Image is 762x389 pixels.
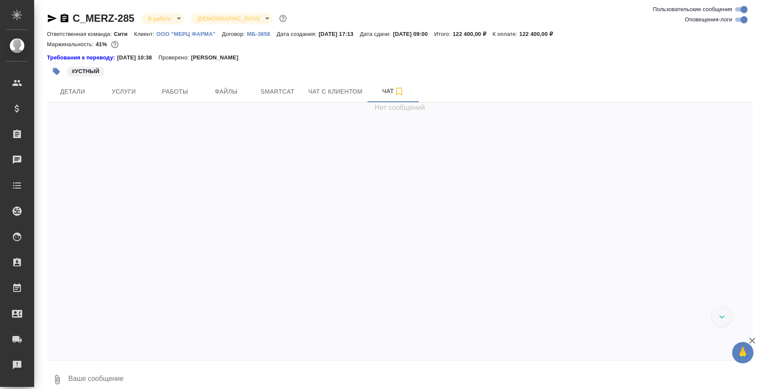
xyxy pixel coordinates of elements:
span: Чат с клиентом [308,86,362,97]
p: Маржинальность: [47,41,96,47]
p: Итого: [434,31,453,37]
button: 60000.00 RUB; [109,39,120,50]
p: Сити [114,31,134,37]
p: Дата создания: [277,31,318,37]
p: [DATE] 10:38 [117,53,158,62]
span: 🙏 [736,344,750,362]
button: Добавить тэг [47,62,66,81]
div: В работе [141,13,184,24]
p: Ответственная команда: [47,31,114,37]
button: [DEMOGRAPHIC_DATA] [195,15,262,22]
span: Пользовательские сообщения [653,5,732,14]
span: УСТНЫЙ [66,67,105,74]
svg: Подписаться [394,86,404,97]
a: ООО "МЕРЦ ФАРМА" [156,30,222,37]
span: Работы [155,86,196,97]
button: В работе [146,15,174,22]
button: 🙏 [732,342,753,363]
span: Чат [373,86,414,97]
p: ООО "МЕРЦ ФАРМА" [156,31,222,37]
p: [DATE] 09:00 [393,31,434,37]
p: Дата сдачи: [360,31,393,37]
span: Нет сообщений [375,103,425,113]
p: Договор: [222,31,247,37]
p: МБ-3858 [247,31,277,37]
button: Доп статусы указывают на важность/срочность заказа [277,13,289,24]
div: В работе [191,13,272,24]
span: Детали [52,86,93,97]
p: Проверено: [158,53,191,62]
button: Скопировать ссылку [59,13,70,24]
a: МБ-3858 [247,30,277,37]
span: Файлы [206,86,247,97]
p: Клиент: [134,31,156,37]
div: Нажми, чтобы открыть папку с инструкцией [47,53,117,62]
p: К оплате: [493,31,520,37]
p: 122 400,00 ₽ [453,31,492,37]
p: #УСТНЫЙ [72,67,99,76]
p: [DATE] 17:13 [318,31,360,37]
span: Smartcat [257,86,298,97]
p: 122 400,00 ₽ [520,31,559,37]
button: Скопировать ссылку для ЯМессенджера [47,13,57,24]
span: Оповещения-логи [685,15,732,24]
span: Услуги [103,86,144,97]
a: Требования к переводу: [47,53,117,62]
p: [PERSON_NAME] [191,53,245,62]
a: C_MERZ-285 [73,12,134,24]
p: 41% [96,41,109,47]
